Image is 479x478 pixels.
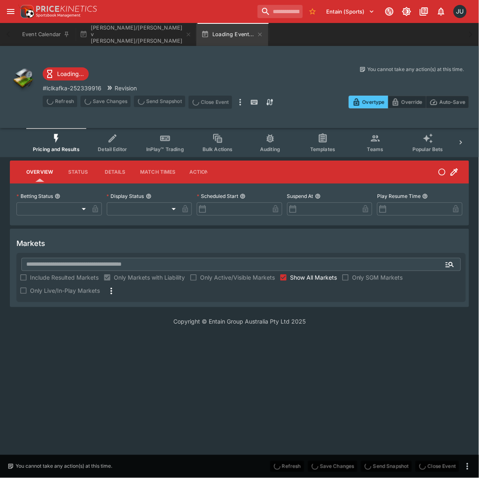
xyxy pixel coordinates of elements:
[306,5,319,18] button: No Bookmarks
[16,193,53,200] p: Betting Status
[114,273,185,282] span: Only Markets with Liability
[349,96,388,108] button: Overtype
[200,273,275,282] span: Only Active/Visible Markets
[451,2,469,21] button: Justin.Walsh
[10,66,36,92] img: other.png
[18,3,35,20] img: PriceKinetics Logo
[463,462,472,471] button: more
[57,69,84,78] p: Loading...
[367,146,384,152] span: Teams
[20,162,60,182] button: Overview
[16,239,45,248] h5: Markets
[36,6,97,12] img: PriceKinetics
[426,96,469,108] button: Auto-Save
[97,162,134,182] button: Details
[258,5,303,18] input: search
[368,66,464,73] p: You cannot take any action(s) at this time.
[260,146,280,152] span: Auditing
[352,273,403,282] span: Only SGM Markets
[442,257,457,272] button: Open
[134,162,182,182] button: Match Times
[382,4,397,19] button: Connected to PK
[115,84,137,92] p: Revision
[3,4,18,19] button: open drawer
[76,23,195,46] button: [PERSON_NAME]/[PERSON_NAME] v [PERSON_NAME]/[PERSON_NAME]
[454,5,467,18] div: Justin.Walsh
[287,193,313,200] p: Suspend At
[417,4,431,19] button: Documentation
[235,96,245,109] button: more
[401,98,422,106] p: Override
[388,96,426,108] button: Override
[106,286,116,296] svg: More
[240,193,246,199] button: Scheduled Start
[362,98,385,106] p: Overtype
[182,162,219,182] button: Actions
[197,193,238,200] p: Scheduled Start
[60,162,97,182] button: Status
[203,146,233,152] span: Bulk Actions
[412,146,443,152] span: Popular Bets
[290,273,337,282] span: Show All Markets
[422,193,428,199] button: Play Resume Time
[43,84,101,92] p: Copy To Clipboard
[30,273,99,282] span: Include Resulted Markets
[377,193,421,200] p: Play Resume Time
[98,146,127,152] span: Detail Editor
[399,4,414,19] button: Toggle light/dark mode
[349,96,469,108] div: Start From
[146,146,184,152] span: InPlay™ Trading
[146,193,152,199] button: Display Status
[55,193,60,199] button: Betting Status
[36,14,81,17] img: Sportsbook Management
[30,286,100,295] span: Only Live/In-Play Markets
[434,4,449,19] button: Notifications
[322,5,380,18] button: Select Tenant
[315,193,321,199] button: Suspend At
[310,146,335,152] span: Templates
[17,23,75,46] button: Event Calendar
[26,128,453,157] div: Event type filters
[440,98,465,106] p: Auto-Save
[16,463,112,470] p: You cannot take any action(s) at this time.
[33,146,80,152] span: Pricing and Results
[107,193,144,200] p: Display Status
[196,23,268,46] button: Loading Event...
